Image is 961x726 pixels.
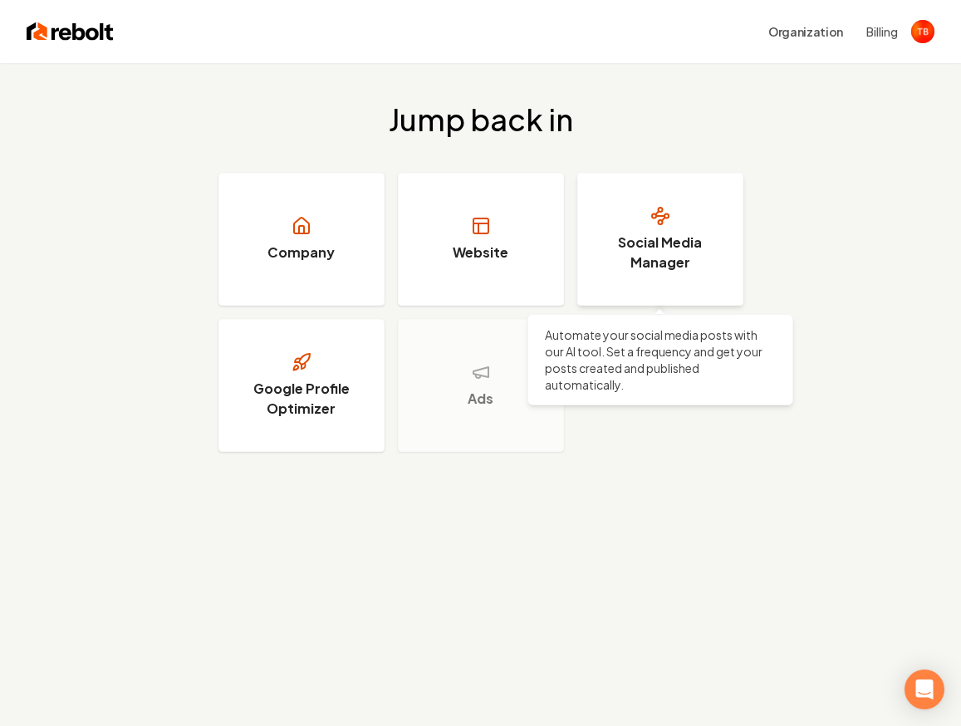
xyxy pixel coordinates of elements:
a: Social Media Manager [577,173,743,306]
a: Google Profile Optimizer [218,319,385,452]
button: Open user button [911,20,934,43]
a: Company [218,173,385,306]
h3: Website [453,243,508,262]
p: Automate your social media posts with our AI tool. Set a frequency and get your posts created and... [545,326,776,393]
h3: Company [267,243,335,262]
button: Organization [758,17,853,47]
button: Billing [866,23,898,40]
img: Rebolt Logo [27,20,114,43]
div: Open Intercom Messenger [905,670,944,709]
a: Website [398,173,564,306]
h3: Google Profile Optimizer [239,379,364,419]
h3: Social Media Manager [598,233,723,272]
img: Travis Brown [911,20,934,43]
h2: Jump back in [389,103,573,136]
h3: Ads [468,389,493,409]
